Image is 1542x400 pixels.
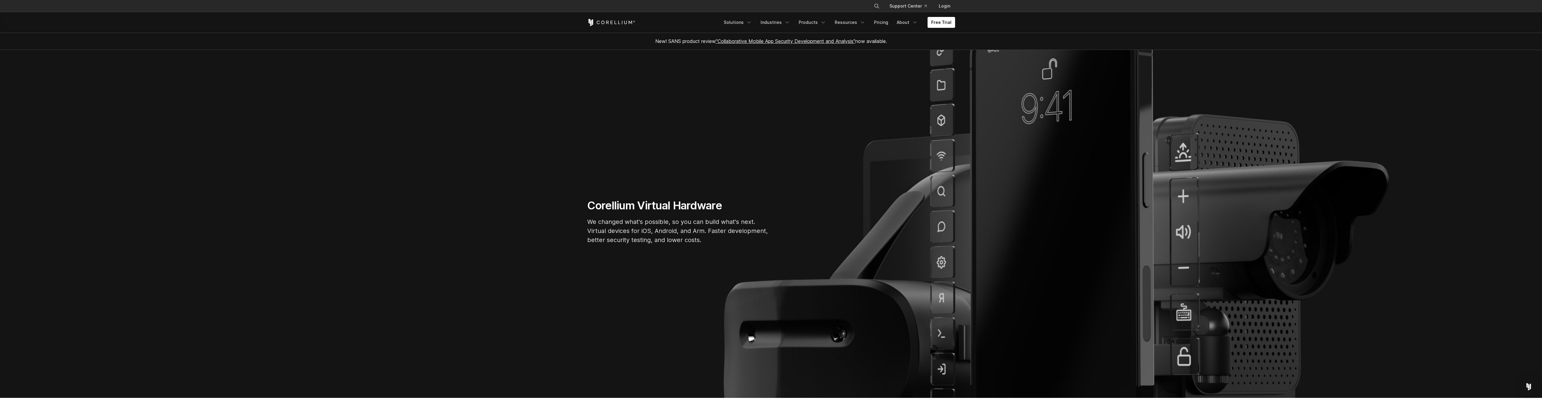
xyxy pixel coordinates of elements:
[934,1,955,11] a: Login
[587,217,769,244] p: We changed what's possible, so you can build what's next. Virtual devices for iOS, Android, and A...
[885,1,931,11] a: Support Center
[893,17,922,28] a: About
[720,17,955,28] div: Navigation Menu
[716,38,855,44] a: "Collaborative Mobile App Security Development and Analysis"
[655,38,887,44] span: New! SANS product review now available.
[928,17,955,28] a: Free Trial
[757,17,794,28] a: Industries
[870,17,892,28] a: Pricing
[720,17,756,28] a: Solutions
[871,1,882,11] button: Search
[831,17,869,28] a: Resources
[587,19,635,26] a: Corellium Home
[1521,379,1536,394] div: Open Intercom Messenger
[866,1,955,11] div: Navigation Menu
[795,17,830,28] a: Products
[587,199,769,212] h1: Corellium Virtual Hardware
